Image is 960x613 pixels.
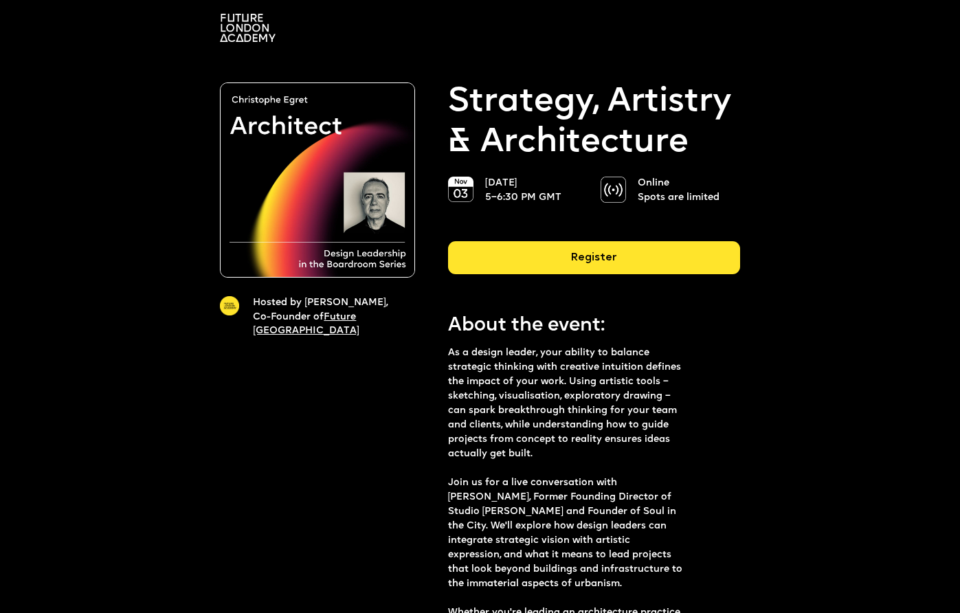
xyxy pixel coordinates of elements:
[448,82,740,163] p: Strategy, Artistry & Architecture
[220,14,276,42] img: A logo saying in 3 lines: Future London Academy
[448,241,740,274] div: Register
[253,296,399,339] p: Hosted by [PERSON_NAME], Co-Founder of
[485,177,577,205] p: [DATE] 5–6:30 PM GMT
[448,241,740,285] a: Register
[448,313,711,339] p: About the event:
[638,177,730,205] p: Online Spots are limited
[220,296,239,315] img: A yellow circle with Future London Academy logo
